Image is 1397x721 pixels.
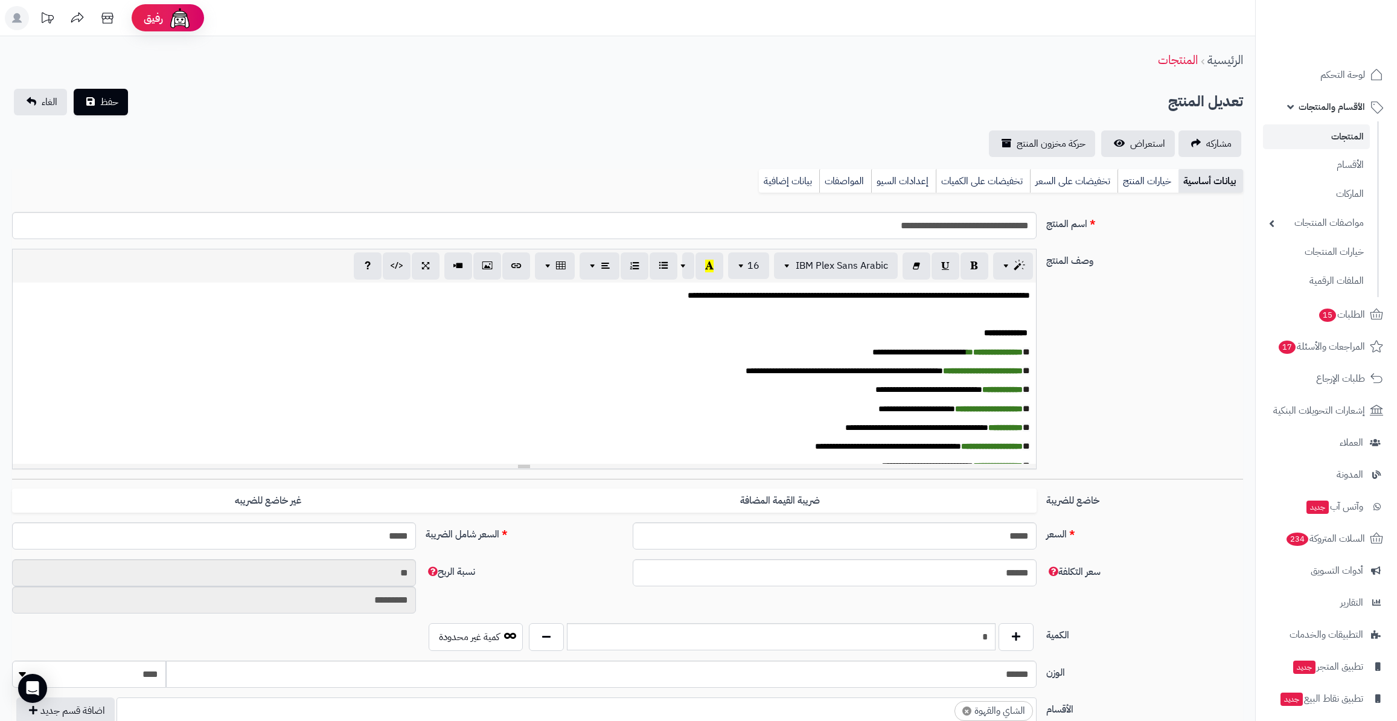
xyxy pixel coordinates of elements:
a: تحديثات المنصة [32,6,62,33]
span: لوحة التحكم [1320,66,1365,83]
a: حركة مخزون المنتج [989,130,1095,157]
span: حفظ [100,95,118,109]
h2: تعديل المنتج [1168,89,1243,114]
span: سعر التكلفة [1046,565,1101,579]
span: 16 [747,258,759,273]
span: 234 [1287,533,1308,546]
a: الرئيسية [1207,51,1243,69]
a: بيانات أساسية [1178,169,1243,193]
span: العملاء [1340,434,1363,451]
button: 16 [728,252,769,279]
a: الأقسام [1263,152,1370,178]
span: إشعارات التحويلات البنكية [1273,402,1365,419]
a: المواصفات [819,169,871,193]
a: لوحة التحكم [1263,60,1390,89]
span: وآتس آب [1305,498,1363,515]
button: حفظ [74,89,128,115]
a: المنتجات [1263,124,1370,149]
a: الملفات الرقمية [1263,268,1370,294]
a: أدوات التسويق [1263,556,1390,585]
label: السعر [1041,522,1248,542]
a: استعراض [1101,130,1175,157]
a: التطبيقات والخدمات [1263,620,1390,649]
span: 17 [1279,341,1296,354]
span: الأقسام والمنتجات [1299,98,1365,115]
a: بيانات إضافية [759,169,819,193]
span: التقارير [1340,594,1363,611]
label: غير خاضع للضريبه [12,489,524,513]
a: خيارات المنتج [1117,169,1178,193]
span: المدونة [1337,466,1363,483]
span: السلات المتروكة [1285,530,1365,547]
a: مشاركه [1178,130,1241,157]
li: الشاي والقهوة [954,701,1033,721]
span: × [962,707,971,716]
a: تخفيضات على السعر [1030,169,1117,193]
span: نسبة الربح [426,565,475,579]
a: الغاء [14,89,67,115]
button: IBM Plex Sans Arabic [774,252,898,279]
a: إعدادات السيو [871,169,936,193]
a: المدونة [1263,460,1390,489]
a: الطلبات15 [1263,300,1390,329]
div: Open Intercom Messenger [18,674,47,703]
a: إشعارات التحويلات البنكية [1263,396,1390,425]
label: اسم المنتج [1041,212,1248,231]
label: السعر شامل الضريبة [421,522,628,542]
span: 15 [1319,309,1336,322]
a: تخفيضات على الكميات [936,169,1030,193]
span: مشاركه [1206,136,1232,151]
a: السلات المتروكة234 [1263,524,1390,553]
span: تطبيق نقاط البيع [1279,690,1363,707]
img: ai-face.png [168,6,192,30]
span: استعراض [1130,136,1165,151]
span: طلبات الإرجاع [1316,370,1365,387]
a: تطبيق نقاط البيعجديد [1263,684,1390,713]
span: المراجعات والأسئلة [1277,338,1365,355]
a: خيارات المنتجات [1263,239,1370,265]
span: التطبيقات والخدمات [1290,626,1363,643]
label: وصف المنتج [1041,249,1248,268]
span: الغاء [42,95,57,109]
span: جديد [1293,661,1315,674]
span: جديد [1280,693,1303,706]
a: العملاء [1263,428,1390,457]
label: ضريبة القيمة المضافة [524,489,1036,513]
a: المنتجات [1158,51,1198,69]
a: المراجعات والأسئلة17 [1263,332,1390,361]
a: التقارير [1263,588,1390,617]
a: مواصفات المنتجات [1263,210,1370,236]
label: خاضع للضريبة [1041,489,1248,508]
a: وآتس آبجديد [1263,492,1390,521]
a: طلبات الإرجاع [1263,364,1390,393]
label: الكمية [1041,623,1248,642]
span: رفيق [144,11,163,25]
a: الماركات [1263,181,1370,207]
label: الوزن [1041,661,1248,680]
span: حركة مخزون المنتج [1017,136,1085,151]
span: تطبيق المتجر [1292,658,1363,675]
a: تطبيق المتجرجديد [1263,652,1390,681]
label: الأقسام [1041,697,1248,717]
span: IBM Plex Sans Arabic [796,258,888,273]
span: أدوات التسويق [1311,562,1363,579]
span: الطلبات [1318,306,1365,323]
span: جديد [1306,501,1329,514]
